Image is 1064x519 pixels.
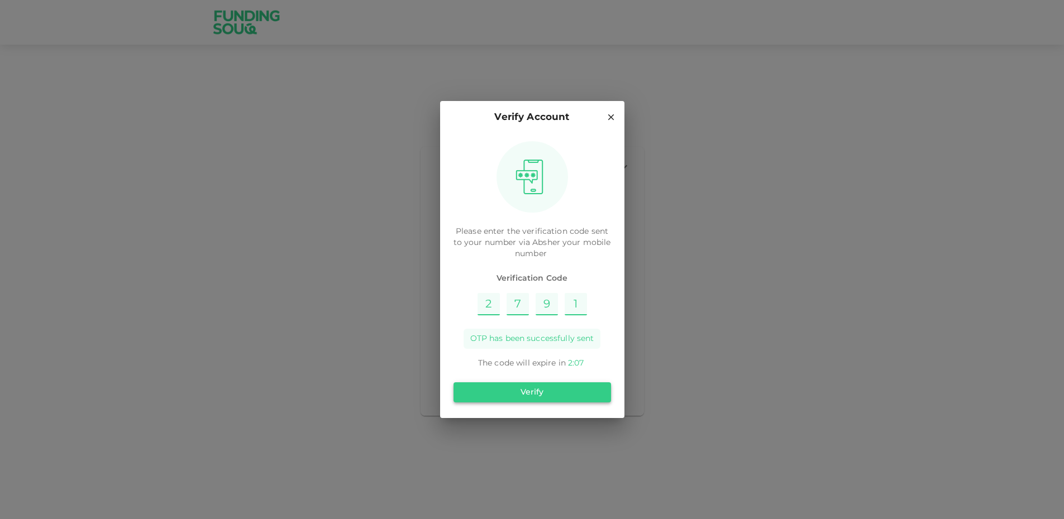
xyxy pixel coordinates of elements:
[565,293,587,315] input: Please enter OTP character 4
[568,359,584,367] span: 2 : 07
[454,382,611,402] button: Verify
[470,333,594,344] span: OTP has been successfully sent
[478,293,500,315] input: Please enter OTP character 1
[536,293,558,315] input: Please enter OTP character 3
[515,239,610,258] span: your mobile number
[494,110,569,125] p: Verify Account
[454,226,611,259] p: Please enter the verification code sent to your number via Absher
[512,159,547,195] img: otpImage
[478,359,566,367] span: The code will expire in
[454,273,611,284] span: Verification Code
[507,293,529,315] input: Please enter OTP character 2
